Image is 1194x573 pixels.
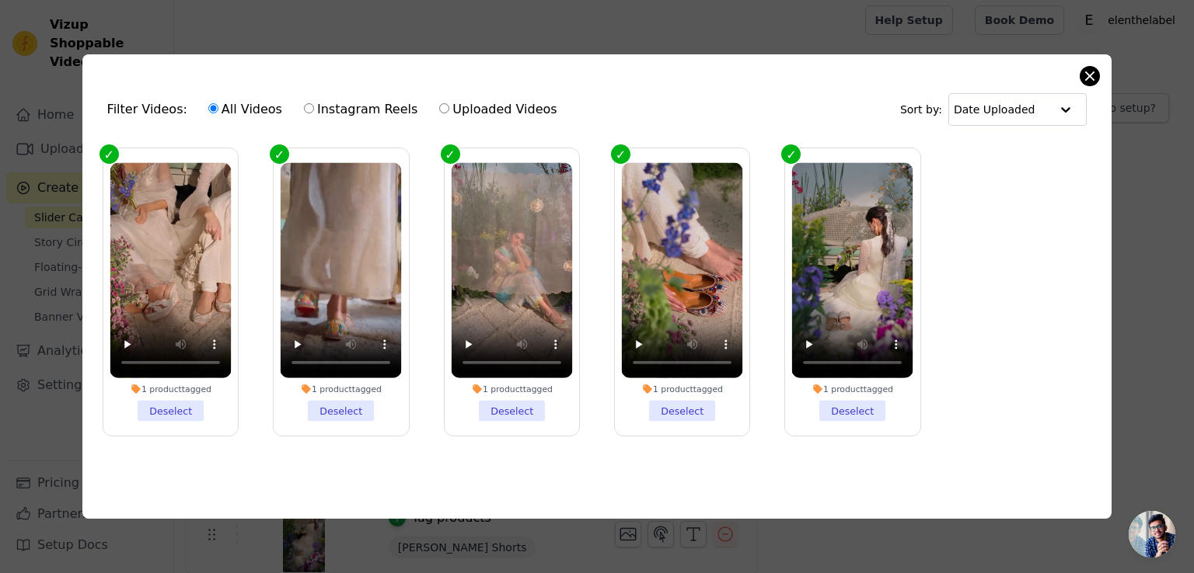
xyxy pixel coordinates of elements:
[110,384,231,394] div: 1 product tagged
[1081,67,1099,85] button: Close modal
[438,99,557,120] label: Uploaded Videos
[107,92,566,127] div: Filter Videos:
[1129,511,1175,557] a: Open chat
[451,384,572,394] div: 1 product tagged
[208,99,283,120] label: All Videos
[622,384,743,394] div: 1 product tagged
[900,93,1088,126] div: Sort by:
[303,99,418,120] label: Instagram Reels
[281,384,402,394] div: 1 product tagged
[792,384,913,394] div: 1 product tagged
